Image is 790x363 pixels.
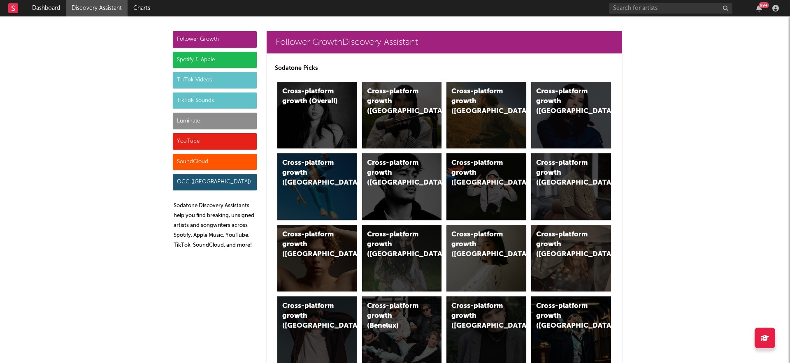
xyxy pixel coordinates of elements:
[173,174,257,190] div: OCC ([GEOGRAPHIC_DATA])
[367,230,423,259] div: Cross-platform growth ([GEOGRAPHIC_DATA])
[446,153,526,220] a: Cross-platform growth ([GEOGRAPHIC_DATA]/GSA)
[173,133,257,150] div: YouTube
[451,158,507,188] div: Cross-platform growth ([GEOGRAPHIC_DATA]/GSA)
[446,82,526,148] a: Cross-platform growth ([GEOGRAPHIC_DATA])
[362,225,442,291] a: Cross-platform growth ([GEOGRAPHIC_DATA])
[275,63,614,73] p: Sodatone Picks
[277,82,357,148] a: Cross-platform growth (Overall)
[282,158,338,188] div: Cross-platform growth ([GEOGRAPHIC_DATA])
[531,153,611,220] a: Cross-platform growth ([GEOGRAPHIC_DATA])
[531,82,611,148] a: Cross-platform growth ([GEOGRAPHIC_DATA])
[282,230,338,259] div: Cross-platform growth ([GEOGRAPHIC_DATA])
[362,153,442,220] a: Cross-platform growth ([GEOGRAPHIC_DATA])
[362,296,442,363] a: Cross-platform growth (Benelux)
[446,225,526,291] a: Cross-platform growth ([GEOGRAPHIC_DATA])
[536,87,592,116] div: Cross-platform growth ([GEOGRAPHIC_DATA])
[536,230,592,259] div: Cross-platform growth ([GEOGRAPHIC_DATA])
[173,72,257,88] div: TikTok Videos
[756,5,762,12] button: 99+
[282,87,338,106] div: Cross-platform growth (Overall)
[451,230,507,259] div: Cross-platform growth ([GEOGRAPHIC_DATA])
[759,2,769,8] div: 99 +
[609,3,732,14] input: Search for artists
[451,87,507,116] div: Cross-platform growth ([GEOGRAPHIC_DATA])
[173,92,257,109] div: TikTok Sounds
[173,113,257,129] div: Luminate
[277,153,357,220] a: Cross-platform growth ([GEOGRAPHIC_DATA])
[174,201,257,250] p: Sodatone Discovery Assistants help you find breaking, unsigned artists and songwriters across Spo...
[367,301,423,331] div: Cross-platform growth (Benelux)
[536,301,592,331] div: Cross-platform growth ([GEOGRAPHIC_DATA])
[446,296,526,363] a: Cross-platform growth ([GEOGRAPHIC_DATA])
[531,225,611,291] a: Cross-platform growth ([GEOGRAPHIC_DATA])
[277,296,357,363] a: Cross-platform growth ([GEOGRAPHIC_DATA])
[531,296,611,363] a: Cross-platform growth ([GEOGRAPHIC_DATA])
[267,31,622,53] a: Follower GrowthDiscovery Assistant
[282,301,338,331] div: Cross-platform growth ([GEOGRAPHIC_DATA])
[362,82,442,148] a: Cross-platform growth ([GEOGRAPHIC_DATA])
[536,158,592,188] div: Cross-platform growth ([GEOGRAPHIC_DATA])
[451,301,507,331] div: Cross-platform growth ([GEOGRAPHIC_DATA])
[367,87,423,116] div: Cross-platform growth ([GEOGRAPHIC_DATA])
[173,52,257,68] div: Spotify & Apple
[367,158,423,188] div: Cross-platform growth ([GEOGRAPHIC_DATA])
[173,154,257,170] div: SoundCloud
[173,31,257,48] div: Follower Growth
[277,225,357,291] a: Cross-platform growth ([GEOGRAPHIC_DATA])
